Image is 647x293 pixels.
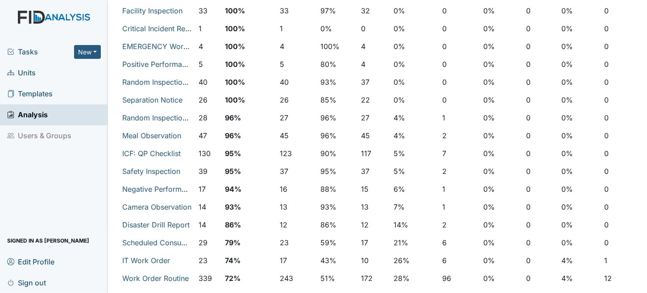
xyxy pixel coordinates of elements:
td: 0% [390,37,439,55]
td: 90% [317,144,358,162]
span: 0 [605,219,609,230]
td: 6% [390,180,439,198]
span: 0 [526,112,531,123]
td: 0% [480,73,523,91]
span: 0 [605,184,609,194]
button: 39 [199,166,208,177]
td: 21% [390,234,439,252]
button: 339 [199,273,212,284]
td: 0% [317,20,358,37]
td: 95% [221,162,276,180]
td: 96% [221,127,276,144]
span: 0 [605,202,609,212]
td: 0% [558,91,601,109]
button: 243 [280,273,293,284]
button: 6 [442,255,447,266]
button: 10 [361,255,369,266]
button: 45 [280,130,289,141]
td: 26% [390,252,439,269]
td: 0% [480,252,523,269]
button: 6 [442,237,447,248]
span: 0 [526,77,531,87]
button: 32 [361,5,370,16]
td: 0% [480,20,523,37]
a: Separation Notice [122,95,182,104]
td: 100% [317,37,358,55]
a: Negative Performance Review [122,185,224,194]
td: 14% [390,216,439,234]
button: 4 [199,41,203,52]
button: 33 [199,5,208,16]
button: 26 [280,95,289,105]
button: 123 [280,148,292,159]
a: ICF: QP Checklist [122,149,181,158]
button: 172 [361,273,373,284]
button: 2 [442,130,447,141]
td: 0% [480,144,523,162]
td: 0% [390,55,439,73]
td: 0% [558,55,601,73]
td: 0% [558,198,601,216]
span: 0 [605,23,609,34]
a: Facility Inspection [122,6,182,15]
button: 130 [199,148,211,159]
td: 0% [558,234,601,252]
button: 5 [280,59,284,70]
td: 74% [221,252,276,269]
td: 96% [221,109,276,127]
span: 0 [605,41,609,52]
span: 0 [526,166,531,177]
button: 47 [199,130,207,141]
span: 0 [605,95,609,105]
button: 26 [199,95,208,105]
td: 0% [558,73,601,91]
a: IT Work Order [122,256,170,265]
span: 0 [526,148,531,159]
td: 96% [317,109,358,127]
td: 0% [480,162,523,180]
button: 1 [442,184,445,194]
td: 79% [221,234,276,252]
button: 7 [442,148,446,159]
button: 96 [442,273,451,284]
span: 0 [526,41,531,52]
a: Camera Observation [122,202,191,211]
span: Tasks [7,46,74,57]
button: 12 [361,219,369,230]
button: 37 [361,77,369,87]
button: 12 [605,273,612,284]
button: 13 [361,202,369,212]
button: 23 [280,237,289,248]
button: 28 [199,112,208,123]
button: 23 [199,255,208,266]
button: 5 [199,59,203,70]
td: 4% [558,269,601,287]
a: Disaster Drill Report [122,220,190,229]
span: 0 [442,77,447,87]
span: 0 [605,5,609,16]
td: 51% [317,269,358,287]
span: 0 [442,59,447,70]
button: 17 [280,255,287,266]
span: 0 [442,23,447,34]
td: 96% [317,127,358,144]
span: 0 [526,95,531,105]
button: 13 [280,202,287,212]
td: 4% [390,109,439,127]
button: 4 [361,59,365,70]
td: 100% [221,73,276,91]
td: 95% [221,144,276,162]
td: 0% [480,216,523,234]
span: 0 [526,273,531,284]
td: 93% [317,198,358,216]
td: 88% [317,180,358,198]
td: 97% [317,2,358,20]
button: 40 [199,77,208,87]
a: Random Inspection for AM [122,78,212,87]
a: Meal Observation [122,131,181,140]
button: 37 [361,166,369,177]
td: 28% [390,269,439,287]
span: 0 [605,59,609,70]
span: Sign out [7,276,46,289]
td: 4% [390,127,439,144]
